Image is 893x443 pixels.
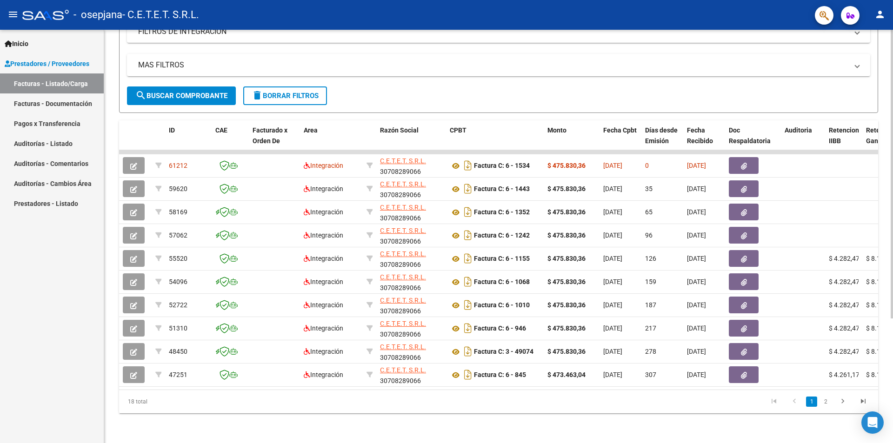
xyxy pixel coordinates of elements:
span: [DATE] [687,324,706,332]
span: Integración [304,255,343,262]
span: 59620 [169,185,187,192]
a: go to first page [765,397,783,407]
i: Descargar documento [462,321,474,336]
span: [DATE] [603,371,622,378]
span: 278 [645,348,656,355]
datatable-header-cell: ID [165,120,212,161]
datatable-header-cell: Retencion IIBB [825,120,862,161]
a: go to previous page [786,397,803,407]
a: go to next page [834,397,852,407]
span: 307 [645,371,656,378]
datatable-header-cell: Días desde Emisión [641,120,683,161]
span: 55520 [169,255,187,262]
span: C.E.T.E.T. S.R.L. [380,366,426,374]
div: 18 total [119,390,269,413]
span: 126 [645,255,656,262]
span: Fecha Cpbt [603,126,637,134]
div: 30708289066 [380,295,442,315]
i: Descargar documento [462,181,474,196]
span: Facturado x Orden De [253,126,287,145]
button: Buscar Comprobante [127,86,236,105]
i: Descargar documento [462,158,474,173]
i: Descargar documento [462,274,474,289]
strong: $ 475.830,36 [547,348,586,355]
span: [DATE] [687,255,706,262]
span: 52722 [169,301,187,309]
span: Integración [304,324,343,332]
span: $ 4.261,17 [829,371,860,378]
div: 30708289066 [380,179,442,198]
span: C.E.T.E.T. S.R.L. [380,273,426,281]
strong: $ 475.830,36 [547,301,586,309]
span: Borrar Filtros [252,92,319,100]
mat-icon: menu [7,9,19,20]
span: - osepjana [73,5,122,25]
span: [DATE] [687,348,706,355]
strong: $ 475.830,36 [547,185,586,192]
span: [DATE] [687,278,706,285]
span: Buscar Comprobante [135,92,227,100]
span: $ 4.282,47 [829,301,860,309]
mat-expansion-panel-header: FILTROS DE INTEGRACION [127,20,870,43]
span: Integración [304,301,343,309]
datatable-header-cell: Razón Social [376,120,446,161]
span: Prestadores / Proveedores [5,59,89,69]
span: Integración [304,208,343,216]
strong: Factura C: 6 - 1010 [474,302,530,309]
span: Monto [547,126,566,134]
button: Borrar Filtros [243,86,327,105]
datatable-header-cell: Doc Respaldatoria [725,120,781,161]
span: Inicio [5,39,28,49]
span: ID [169,126,175,134]
span: [DATE] [687,301,706,309]
div: 30708289066 [380,365,442,384]
li: page 2 [819,394,833,410]
datatable-header-cell: Monto [544,120,600,161]
strong: Factura C: 6 - 1155 [474,255,530,263]
span: 35 [645,185,653,192]
span: Area [304,126,318,134]
strong: $ 475.830,36 [547,324,586,332]
span: Integración [304,348,343,355]
span: C.E.T.E.T. S.R.L. [380,250,426,258]
span: CPBT [450,126,466,134]
span: [DATE] [603,255,622,262]
datatable-header-cell: Fecha Cpbt [600,120,641,161]
span: Retencion IIBB [829,126,859,145]
strong: $ 475.830,36 [547,162,586,169]
span: 48450 [169,348,187,355]
div: 30708289066 [380,318,442,338]
span: [DATE] [687,371,706,378]
span: 51310 [169,324,187,332]
span: [DATE] [687,185,706,192]
strong: Factura C: 6 - 1068 [474,278,530,286]
span: 187 [645,301,656,309]
span: $ 4.282,47 [829,348,860,355]
span: C.E.T.E.T. S.R.L. [380,204,426,211]
i: Descargar documento [462,228,474,243]
strong: Factura C: 6 - 1443 [474,185,530,193]
strong: $ 475.830,36 [547,231,586,239]
span: C.E.T.E.T. S.R.L. [380,297,426,304]
span: Integración [304,371,343,378]
span: Integración [304,278,343,285]
div: Open Intercom Messenger [861,411,884,434]
span: 65 [645,208,653,216]
span: [DATE] [603,162,622,169]
strong: Factura C: 6 - 845 [474,371,526,379]
strong: $ 475.830,36 [547,278,586,285]
i: Descargar documento [462,344,474,359]
mat-icon: search [135,90,147,101]
datatable-header-cell: Fecha Recibido [683,120,725,161]
div: 30708289066 [380,156,442,175]
span: [DATE] [603,278,622,285]
span: $ 4.282,47 [829,278,860,285]
strong: Factura C: 6 - 1534 [474,162,530,170]
span: [DATE] [603,185,622,192]
span: [DATE] [603,231,622,239]
datatable-header-cell: Facturado x Orden De [249,120,300,161]
span: [DATE] [603,324,622,332]
span: [DATE] [603,348,622,355]
mat-expansion-panel-header: MAS FILTROS [127,54,870,76]
mat-icon: delete [252,90,263,101]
